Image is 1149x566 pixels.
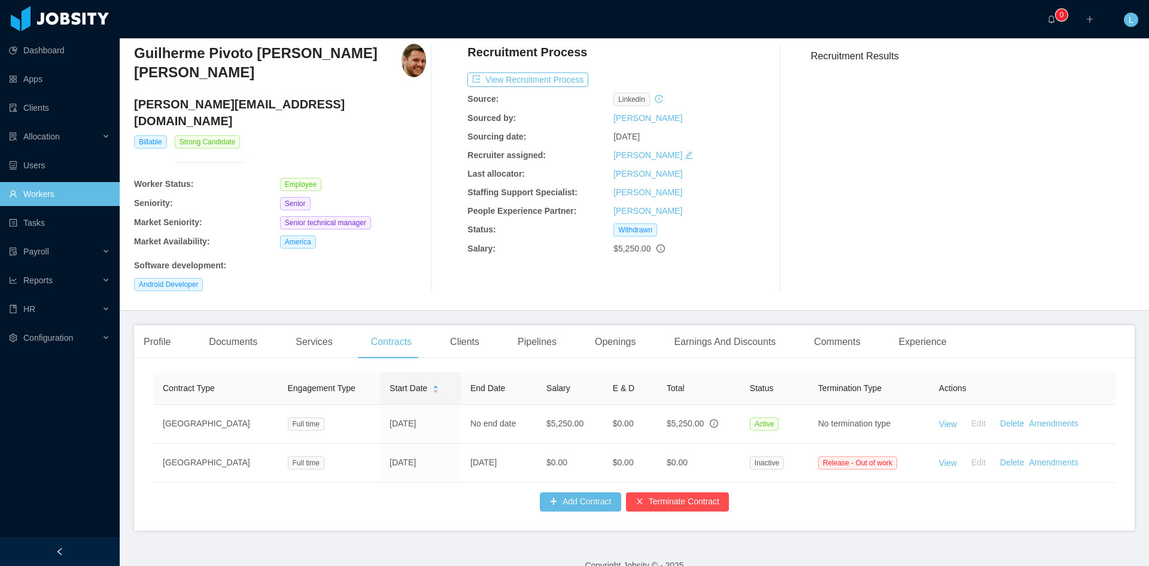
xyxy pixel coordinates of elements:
b: Sourcing date: [467,132,526,141]
a: Delete [1000,458,1024,467]
div: Services [286,325,342,359]
span: Active [750,417,779,431]
div: Sort [432,383,439,392]
b: Seniority: [134,198,173,208]
b: People Experience Partner: [467,206,576,216]
span: Payroll [23,247,49,256]
span: $0.00 [613,419,634,428]
span: $0.00 [667,458,688,467]
td: [GEOGRAPHIC_DATA] [153,444,278,483]
span: $5,250.00 [613,244,651,253]
span: $5,250.00 [546,419,583,428]
span: Start Date [390,382,427,395]
span: info-circle [710,419,718,428]
i: icon: plus [1086,15,1094,23]
a: [PERSON_NAME] [613,169,682,178]
span: linkedin [613,93,650,106]
a: Amendments [1029,419,1078,428]
div: Contracts [361,325,421,359]
b: Source: [467,94,498,104]
td: No end date [461,405,537,444]
i: icon: solution [9,132,17,141]
a: [PERSON_NAME] [613,150,682,160]
td: No termination type [808,405,929,444]
span: HR [23,304,35,314]
span: Configuration [23,333,73,343]
span: Engagement Type [288,383,355,393]
span: Employee [280,178,321,191]
td: [GEOGRAPHIC_DATA] [153,405,278,444]
i: icon: caret-down [433,388,439,392]
span: Senior [280,197,311,210]
a: icon: appstoreApps [9,67,110,91]
span: Actions [939,383,966,393]
span: $5,250.00 [667,419,704,428]
i: icon: line-chart [9,276,17,284]
b: Status: [467,225,496,234]
i: icon: history [655,95,663,103]
div: Documents [199,325,267,359]
b: Worker Status: [134,179,193,189]
span: Salary [546,383,570,393]
a: Amendments [1029,458,1078,467]
div: Profile [134,325,180,359]
button: icon: plusAdd Contract [540,492,621,511]
span: Status [750,383,774,393]
i: icon: file-protect [9,247,17,256]
a: [PERSON_NAME] [613,187,682,197]
td: [DATE] [380,444,461,483]
button: Edit [957,414,995,434]
h3: Recruitment Results [811,49,1135,63]
a: icon: pie-chartDashboard [9,38,110,62]
div: Openings [585,325,646,359]
button: icon: exportView Recruitment Process [467,72,588,87]
div: Experience [889,325,956,359]
a: [PERSON_NAME] [613,206,682,216]
sup: 0 [1056,9,1068,21]
b: Last allocator: [467,169,525,178]
div: Pipelines [508,325,566,359]
span: Billable [134,135,167,149]
span: Senior technical manager [280,216,371,229]
a: Delete [1000,419,1024,428]
span: Withdrawn [613,223,657,237]
a: icon: exportView Recruitment Process [467,75,588,84]
span: Total [667,383,685,393]
b: Salary: [467,244,496,253]
b: Recruiter assigned: [467,150,546,160]
a: [PERSON_NAME] [613,113,682,123]
a: icon: robotUsers [9,153,110,177]
h3: Guilherme Pivoto [PERSON_NAME] [PERSON_NAME] [134,44,402,83]
div: Earnings And Discounts [664,325,785,359]
span: Full time [288,417,324,431]
div: Comments [804,325,870,359]
span: Android Developer [134,278,203,291]
h4: Recruitment Process [467,44,587,60]
img: 45b4e4a5-194b-4f25-ac2d-cc57900a09ad_664eae34323bf-400w.png [402,44,426,77]
td: [DATE] [380,405,461,444]
i: icon: book [9,305,17,313]
span: Strong Candidate [175,135,240,149]
span: America [280,235,316,249]
a: View [939,458,957,467]
span: E & D [613,383,635,393]
i: icon: caret-up [433,383,439,387]
span: $0.00 [546,458,567,467]
div: Clients [440,325,489,359]
b: Market Availability: [134,237,210,246]
a: View [939,419,957,428]
i: icon: edit [685,151,693,159]
b: Software development : [134,261,226,270]
span: Contract Type [163,383,215,393]
span: Release - Out of work [818,456,897,470]
a: icon: auditClients [9,96,110,120]
a: icon: profileTasks [9,211,110,235]
button: Edit [957,453,995,473]
a: icon: userWorkers [9,182,110,206]
b: Sourced by: [467,113,516,123]
h4: [PERSON_NAME][EMAIL_ADDRESS][DOMAIN_NAME] [134,96,426,129]
span: [DATE] [613,132,640,141]
span: Allocation [23,132,60,141]
span: $0.00 [613,458,634,467]
i: icon: setting [9,334,17,342]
